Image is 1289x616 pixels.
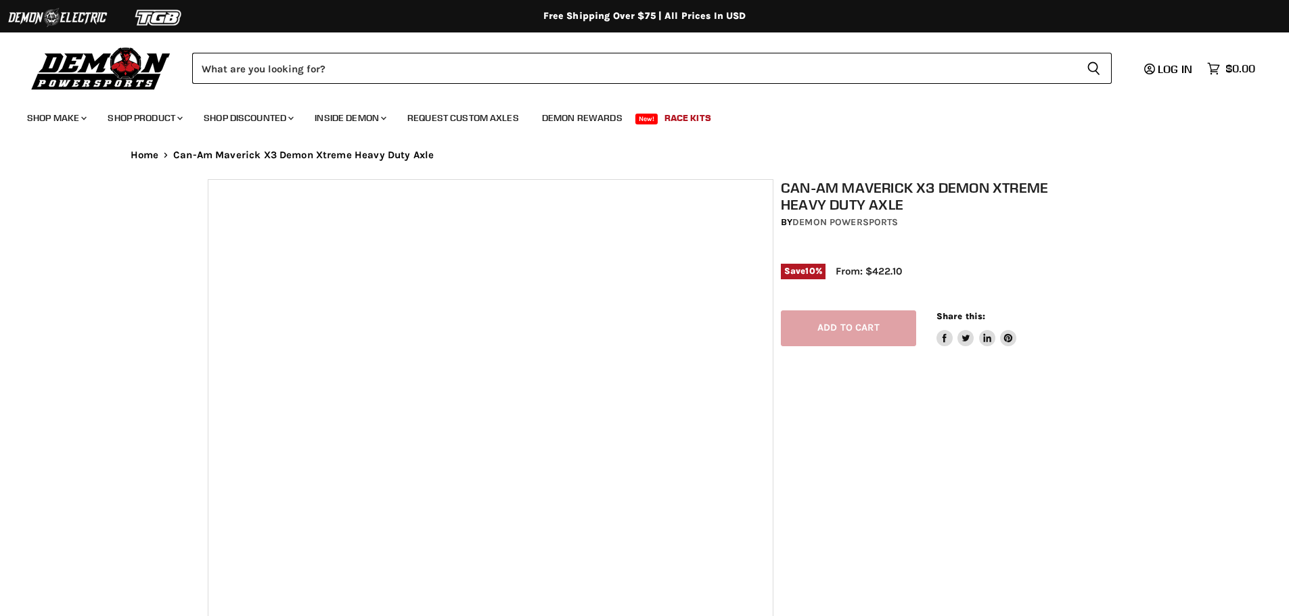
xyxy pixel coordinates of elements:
[781,215,1089,230] div: by
[192,53,1076,84] input: Search
[397,104,529,132] a: Request Custom Axles
[17,104,95,132] a: Shop Make
[836,265,902,277] span: From: $422.10
[7,5,108,30] img: Demon Electric Logo 2
[108,5,210,30] img: TGB Logo 2
[27,44,175,92] img: Demon Powersports
[1138,63,1200,75] a: Log in
[936,311,985,321] span: Share this:
[304,104,394,132] a: Inside Demon
[131,149,159,161] a: Home
[1158,62,1192,76] span: Log in
[17,99,1252,132] ul: Main menu
[97,104,191,132] a: Shop Product
[792,216,898,228] a: Demon Powersports
[192,53,1112,84] form: Product
[1076,53,1112,84] button: Search
[194,104,302,132] a: Shop Discounted
[781,264,826,279] span: Save %
[173,149,434,161] span: Can-Am Maverick X3 Demon Xtreme Heavy Duty Axle
[654,104,721,132] a: Race Kits
[635,114,658,124] span: New!
[1225,62,1255,75] span: $0.00
[532,104,633,132] a: Demon Rewards
[781,179,1089,213] h1: Can-Am Maverick X3 Demon Xtreme Heavy Duty Axle
[936,310,1017,346] aside: Share this:
[1200,59,1262,78] a: $0.00
[104,149,1186,161] nav: Breadcrumbs
[805,266,815,276] span: 10
[104,10,1186,22] div: Free Shipping Over $75 | All Prices In USD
